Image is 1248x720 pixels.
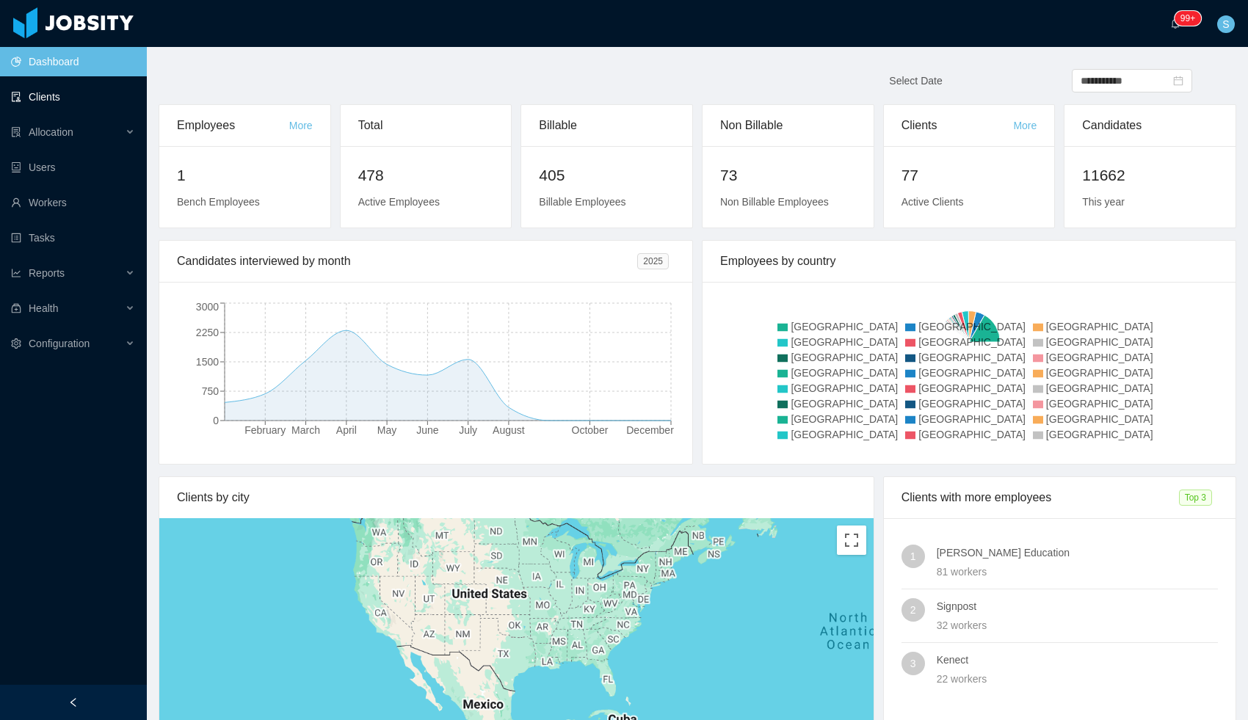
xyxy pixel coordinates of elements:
[358,164,494,187] h2: 478
[1046,382,1153,394] span: [GEOGRAPHIC_DATA]
[720,241,1218,282] div: Employees by country
[572,424,609,436] tspan: October
[1046,367,1153,379] span: [GEOGRAPHIC_DATA]
[937,564,1218,580] div: 81 workers
[177,105,289,146] div: Employees
[791,336,898,348] span: [GEOGRAPHIC_DATA]
[1046,352,1153,363] span: [GEOGRAPHIC_DATA]
[11,47,135,76] a: icon: pie-chartDashboard
[637,253,669,269] span: 2025
[720,164,856,187] h2: 73
[202,385,220,397] tspan: 750
[244,424,286,436] tspan: February
[358,196,440,208] span: Active Employees
[11,223,135,252] a: icon: profileTasks
[416,424,439,436] tspan: June
[937,652,1218,668] h4: Kenect
[626,424,674,436] tspan: December
[29,338,90,349] span: Configuration
[910,545,916,568] span: 1
[1173,76,1183,86] i: icon: calendar
[1222,15,1229,33] span: S
[918,336,1026,348] span: [GEOGRAPHIC_DATA]
[1046,398,1153,410] span: [GEOGRAPHIC_DATA]
[196,356,219,368] tspan: 1500
[910,652,916,675] span: 3
[11,127,21,137] i: icon: solution
[937,598,1218,614] h4: Signpost
[937,617,1218,633] div: 32 workers
[918,352,1026,363] span: [GEOGRAPHIC_DATA]
[177,477,856,518] div: Clients by city
[791,429,898,440] span: [GEOGRAPHIC_DATA]
[791,398,898,410] span: [GEOGRAPHIC_DATA]
[11,153,135,182] a: icon: robotUsers
[177,196,260,208] span: Bench Employees
[720,196,829,208] span: Non Billable Employees
[29,126,73,138] span: Allocation
[837,526,866,555] button: Toggle fullscreen view
[918,429,1026,440] span: [GEOGRAPHIC_DATA]
[289,120,313,131] a: More
[336,424,357,436] tspan: April
[459,424,477,436] tspan: July
[11,82,135,112] a: icon: auditClients
[11,303,21,313] i: icon: medicine-box
[1082,196,1125,208] span: This year
[291,424,320,436] tspan: March
[177,164,313,187] h2: 1
[918,367,1026,379] span: [GEOGRAPHIC_DATA]
[539,196,625,208] span: Billable Employees
[1170,18,1180,29] i: icon: bell
[791,413,898,425] span: [GEOGRAPHIC_DATA]
[1179,490,1212,506] span: Top 3
[720,105,856,146] div: Non Billable
[910,598,916,622] span: 2
[901,477,1179,518] div: Clients with more employees
[937,545,1218,561] h4: [PERSON_NAME] Education
[1175,11,1201,26] sup: 1553
[901,164,1037,187] h2: 77
[539,164,675,187] h2: 405
[358,105,494,146] div: Total
[791,352,898,363] span: [GEOGRAPHIC_DATA]
[1046,336,1153,348] span: [GEOGRAPHIC_DATA]
[1082,105,1218,146] div: Candidates
[11,338,21,349] i: icon: setting
[196,301,219,313] tspan: 3000
[539,105,675,146] div: Billable
[918,382,1026,394] span: [GEOGRAPHIC_DATA]
[1046,413,1153,425] span: [GEOGRAPHIC_DATA]
[493,424,525,436] tspan: August
[1013,120,1037,131] a: More
[1046,429,1153,440] span: [GEOGRAPHIC_DATA]
[791,382,898,394] span: [GEOGRAPHIC_DATA]
[918,321,1026,332] span: [GEOGRAPHIC_DATA]
[11,188,135,217] a: icon: userWorkers
[791,321,898,332] span: [GEOGRAPHIC_DATA]
[377,424,396,436] tspan: May
[901,105,1014,146] div: Clients
[1046,321,1153,332] span: [GEOGRAPHIC_DATA]
[29,302,58,314] span: Health
[937,671,1218,687] div: 22 workers
[177,241,637,282] div: Candidates interviewed by month
[918,413,1026,425] span: [GEOGRAPHIC_DATA]
[901,196,964,208] span: Active Clients
[213,415,219,426] tspan: 0
[791,367,898,379] span: [GEOGRAPHIC_DATA]
[918,398,1026,410] span: [GEOGRAPHIC_DATA]
[11,268,21,278] i: icon: line-chart
[1082,164,1218,187] h2: 11662
[889,75,942,87] span: Select Date
[29,267,65,279] span: Reports
[196,327,219,338] tspan: 2250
